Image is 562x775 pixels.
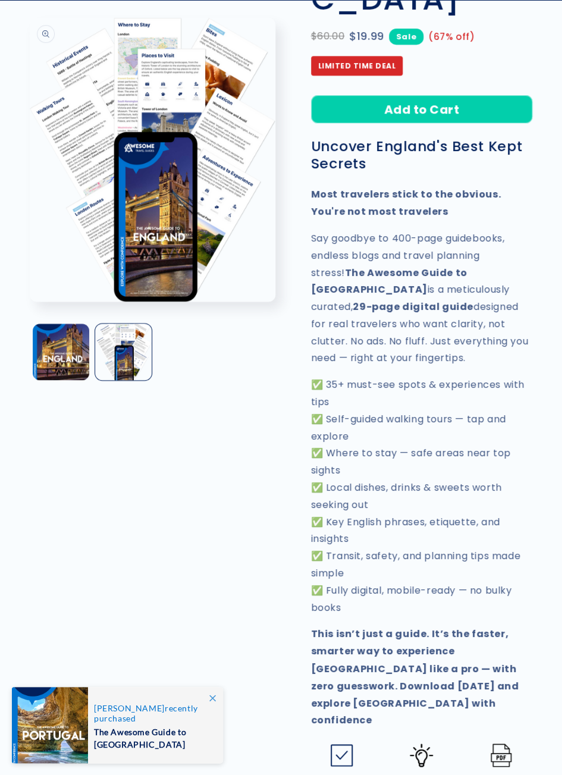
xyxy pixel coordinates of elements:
span: Limited Time Deal [311,56,403,76]
span: The Awesome Guide to [GEOGRAPHIC_DATA] [94,723,211,751]
span: recently purchased [94,703,211,723]
span: Sale [389,29,423,45]
h3: Uncover England's Best Kept Secrets [311,138,533,172]
strong: 29-page digital guide [353,300,473,313]
span: (67% off) [428,29,475,45]
p: Say goodbye to 400-page guidebooks, endless blogs and travel planning stress! is a meticulously c... [311,230,533,367]
p: ✅ 35+ must-see spots & experiences with tips ✅ Self-guided walking tours — tap and explore ✅ Wher... [311,376,533,616]
span: $60.00 [311,28,345,45]
span: $19.99 [349,27,384,46]
img: Pdf.png [489,743,513,767]
strong: This isn’t just a guide. It’s the faster, smarter way to experience [GEOGRAPHIC_DATA] like a pro ... [311,627,519,726]
img: Idea-icon.png [410,743,433,767]
media-gallery: Gallery Viewer [30,18,281,382]
strong: The Awesome Guide to [GEOGRAPHIC_DATA] [311,266,467,297]
button: Add to Cart [311,95,533,123]
span: [PERSON_NAME] [94,703,165,713]
button: Load image 1 in gallery view [33,323,89,379]
button: Load image 2 in gallery view [95,323,152,379]
strong: Most travelers stick to the obvious. You're not most travelers [311,187,501,218]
